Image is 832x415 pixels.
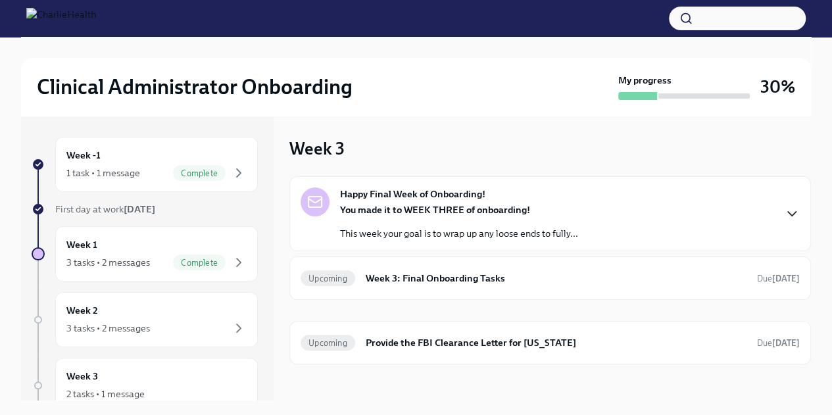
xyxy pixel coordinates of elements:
[757,272,800,285] span: August 30th, 2025 10:00
[66,237,97,252] h6: Week 1
[301,332,800,353] a: UpcomingProvide the FBI Clearance Letter for [US_STATE]Due[DATE]
[32,203,258,216] a: First day at work[DATE]
[173,258,226,268] span: Complete
[289,137,345,160] h3: Week 3
[66,148,101,162] h6: Week -1
[772,274,800,283] strong: [DATE]
[66,322,150,335] div: 3 tasks • 2 messages
[66,303,98,318] h6: Week 2
[32,292,258,347] a: Week 23 tasks • 2 messages
[757,274,800,283] span: Due
[66,387,145,401] div: 2 tasks • 1 message
[66,256,150,269] div: 3 tasks • 2 messages
[66,166,140,180] div: 1 task • 1 message
[55,203,155,215] span: First day at work
[32,226,258,281] a: Week 13 tasks • 2 messagesComplete
[301,268,800,289] a: UpcomingWeek 3: Final Onboarding TasksDue[DATE]
[66,369,98,383] h6: Week 3
[757,337,800,349] span: September 17th, 2025 10:00
[366,271,746,285] h6: Week 3: Final Onboarding Tasks
[37,74,353,100] h2: Clinical Administrator Onboarding
[760,75,795,99] h3: 30%
[124,203,155,215] strong: [DATE]
[173,168,226,178] span: Complete
[618,74,672,87] strong: My progress
[301,338,355,348] span: Upcoming
[301,274,355,283] span: Upcoming
[757,338,800,348] span: Due
[366,335,746,350] h6: Provide the FBI Clearance Letter for [US_STATE]
[26,8,96,29] img: CharlieHealth
[340,187,485,201] strong: Happy Final Week of Onboarding!
[32,358,258,413] a: Week 32 tasks • 1 message
[340,227,578,240] p: This week your goal is to wrap up any loose ends to fully...
[32,137,258,192] a: Week -11 task • 1 messageComplete
[772,338,800,348] strong: [DATE]
[340,204,530,216] strong: You made it to WEEK THREE of onboarding!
